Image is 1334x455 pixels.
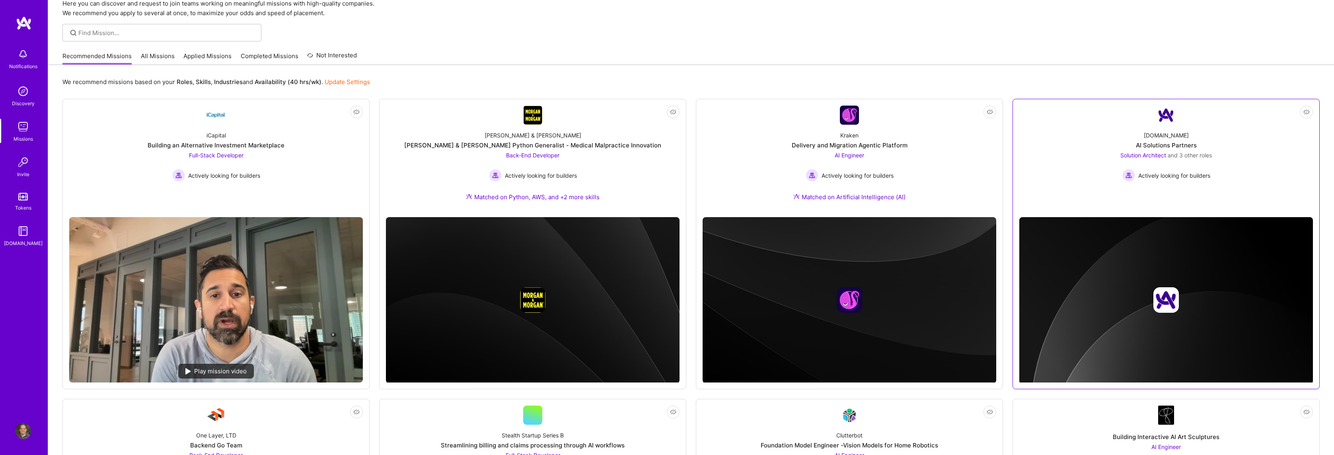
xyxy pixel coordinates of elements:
[255,78,321,86] b: Availability (40 hrs/wk)
[214,78,243,86] b: Industries
[987,409,993,415] i: icon EyeClosed
[703,106,996,211] a: Company LogoKrakenDelivery and Migration Agentic PlatformAI Engineer Actively looking for builder...
[485,131,581,139] div: [PERSON_NAME] & [PERSON_NAME]
[14,135,33,143] div: Missions
[15,423,31,439] img: User Avatar
[840,106,859,125] img: Company Logo
[386,217,680,383] img: cover
[835,152,864,159] span: AI Engineer
[836,431,863,439] div: Clutterbot
[62,78,370,86] p: We recommend missions based on your , , and .
[1144,131,1189,139] div: [DOMAIN_NAME]
[17,170,29,178] div: Invite
[1157,106,1176,125] img: Company Logo
[69,217,363,382] img: No Mission
[1158,406,1174,425] img: Company Logo
[489,169,502,182] img: Actively looking for builders
[792,141,908,149] div: Delivery and Migration Agentic Platform
[1303,109,1310,115] i: icon EyeClosed
[840,131,859,139] div: Kraken
[206,131,226,139] div: iCapital
[1153,287,1179,313] img: Company logo
[520,287,545,313] img: Company logo
[506,152,559,159] span: Back-End Developer
[822,171,894,180] span: Actively looking for builders
[206,406,226,425] img: Company Logo
[987,109,993,115] i: icon EyeClosed
[62,52,132,65] a: Recommended Missions
[505,171,577,180] span: Actively looking for builders
[1019,106,1313,211] a: Company Logo[DOMAIN_NAME]AI Solutions PartnersSolution Architect and 3 other rolesActively lookin...
[793,193,800,200] img: Ateam Purple Icon
[325,78,370,86] a: Update Settings
[1303,409,1310,415] i: icon EyeClosed
[4,239,43,247] div: [DOMAIN_NAME]
[9,62,37,71] div: Notifications
[840,406,859,425] img: Company Logo
[206,106,226,125] img: Company Logo
[1120,152,1166,159] span: Solution Architect
[502,431,564,439] div: Stealth Startup Series B
[183,52,232,65] a: Applied Missions
[1019,217,1313,384] img: cover
[196,431,236,439] div: One Layer, LTD
[18,193,28,200] img: tokens
[761,441,938,449] div: Foundation Model Engineer -Vision Models for Home Robotics
[1113,433,1219,441] div: Building Interactive AI Art Sculptures
[178,364,254,379] div: Play mission video
[806,169,818,182] img: Actively looking for builders
[1136,141,1197,149] div: AI Solutions Partners
[16,16,32,30] img: logo
[1138,171,1210,180] span: Actively looking for builders
[307,51,357,65] a: Not Interested
[188,171,260,180] span: Actively looking for builders
[353,109,360,115] i: icon EyeClosed
[466,193,600,201] div: Matched on Python, AWS, and +2 more skills
[386,106,680,211] a: Company Logo[PERSON_NAME] & [PERSON_NAME][PERSON_NAME] & [PERSON_NAME] Python Generalist - Medica...
[69,28,78,37] i: icon SearchGrey
[1168,152,1212,159] span: and 3 other roles
[190,441,242,449] div: Backend Go Team
[523,106,542,125] img: Company Logo
[1122,169,1135,182] img: Actively looking for builders
[404,141,661,149] div: [PERSON_NAME] & [PERSON_NAME] Python Generalist - Medical Malpractice Innovation
[13,423,33,439] a: User Avatar
[172,169,185,182] img: Actively looking for builders
[241,52,298,65] a: Completed Missions
[466,193,472,200] img: Ateam Purple Icon
[1151,443,1181,450] span: AI Engineer
[15,204,31,212] div: Tokens
[703,217,996,383] img: cover
[196,78,211,86] b: Skills
[189,152,243,159] span: Full-Stack Developer
[15,154,31,170] img: Invite
[670,109,676,115] i: icon EyeClosed
[69,106,363,211] a: Company LogoiCapitalBuilding an Alternative Investment MarketplaceFull-Stack Developer Actively l...
[670,409,676,415] i: icon EyeClosed
[185,368,191,375] img: play
[837,287,862,313] img: Company logo
[78,29,255,37] input: Find Mission...
[441,441,625,449] div: Streamlining billing and claims processing through AI workflows
[141,52,175,65] a: All Missions
[177,78,193,86] b: Roles
[793,193,906,201] div: Matched on Artificial Intelligence (AI)
[12,99,35,108] div: Discovery
[15,119,31,135] img: teamwork
[15,46,31,62] img: bell
[15,83,31,99] img: discovery
[15,223,31,239] img: guide book
[148,141,284,149] div: Building an Alternative Investment Marketplace
[353,409,360,415] i: icon EyeClosed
